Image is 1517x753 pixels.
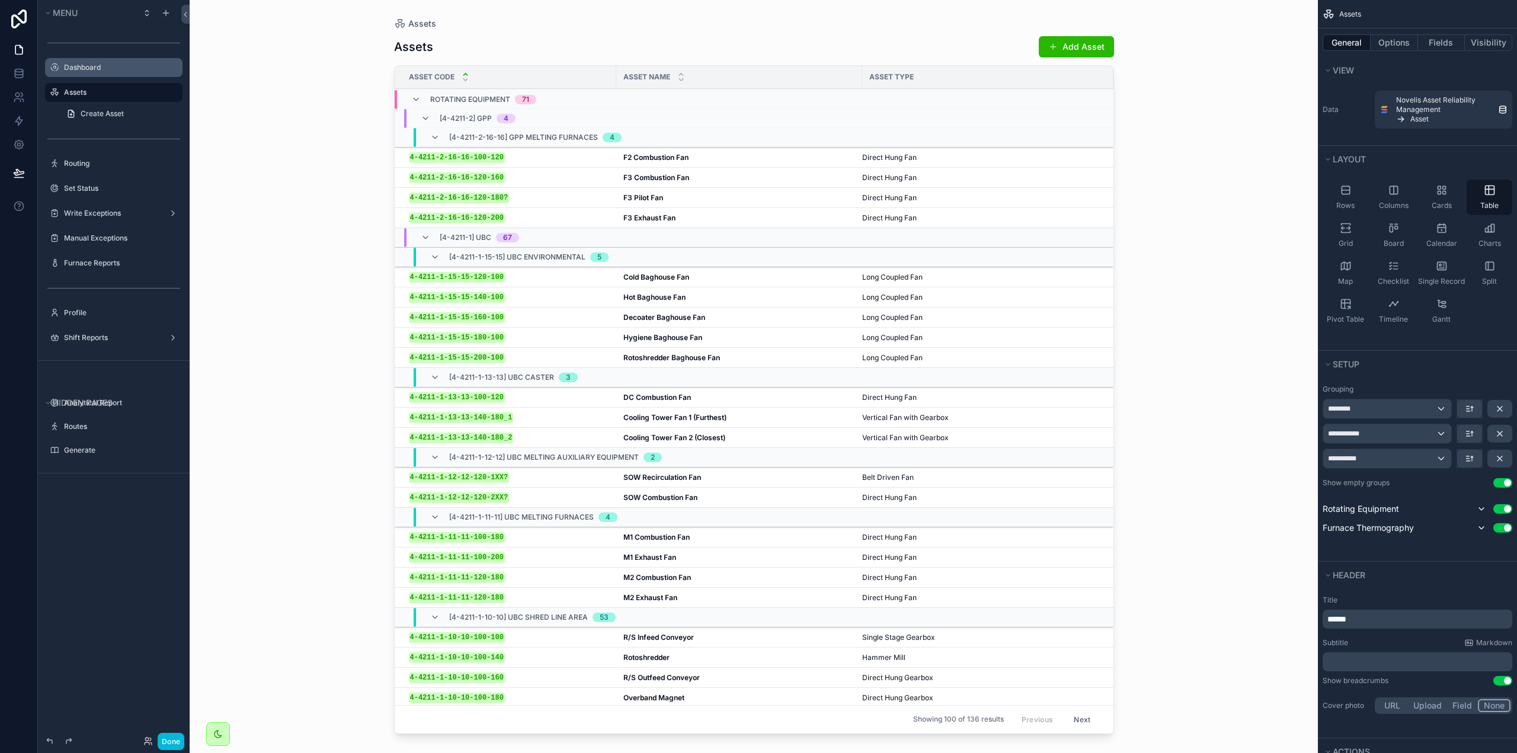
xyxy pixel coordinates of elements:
span: Novelis Asset Reliability Management [1396,95,1493,114]
button: Single Record [1419,255,1464,291]
code: 4-4211-1-11-11-120-180 [409,572,505,583]
span: Direct Hung Fan [862,213,917,223]
strong: F3 Combustion Fan [623,173,689,182]
strong: M2 Exhaust Fan [623,593,677,602]
span: Vertical Fan with Gearbox [862,433,949,443]
span: Direct Hung Fan [862,593,917,603]
span: Cards [1432,201,1452,210]
a: Create Asset [59,104,183,123]
button: Rows [1323,180,1368,215]
a: SOW Combustion Fan [623,493,855,502]
span: [4-4211-1-15-15] UBC Environmental [449,252,585,262]
span: Long Coupled Fan [862,353,923,363]
button: Cards [1419,180,1464,215]
button: Checklist [1371,255,1416,291]
button: Field [1447,699,1478,712]
span: Rotating Equipment [430,95,510,104]
a: Cooling Tower Fan 1 (Furthest) [623,413,855,422]
a: 4-4211-1-15-15-160-100 [409,312,609,322]
div: 67 [503,233,512,242]
button: Calendar [1419,217,1464,253]
strong: SOW Recirculation Fan [623,473,701,482]
code: 4-4211-1-10-10-100-100 [409,632,505,643]
button: URL [1377,699,1408,712]
span: Split [1482,277,1497,286]
span: Direct Hung Fan [862,553,917,562]
code: 4-4211-1-11-11-120-180 [409,592,505,603]
strong: SOW Combustion Fan [623,493,697,502]
img: SmartSuite logo [1380,105,1389,114]
a: Markdown [1464,638,1512,648]
div: 71 [522,95,529,104]
strong: R/S Infeed Conveyor [623,633,694,642]
a: 4-4211-1-11-11-120-180 [409,572,609,582]
a: Add Asset [1039,36,1114,57]
a: Direct Hung Fan [862,493,1099,502]
a: M2 Combustion Fan [623,573,855,582]
label: Title [1323,595,1512,605]
span: Checklist [1378,277,1409,286]
button: Map [1323,255,1368,291]
span: Direct Hung Gearbox [862,673,933,682]
span: Layout [1333,154,1366,164]
label: Show empty groups [1323,478,1390,488]
span: Asset Type [869,72,914,82]
label: Dashboard [64,63,175,72]
label: Assets [64,88,175,97]
a: Long Coupled Fan [862,333,1099,342]
a: 4-4211-2-16-16-120-180? [409,193,609,203]
a: 4-4211-2-16-16-120-200 [409,213,609,223]
label: Manual Exceptions [64,233,175,243]
span: Rotating Equipment [1323,503,1399,515]
button: Charts [1467,217,1512,253]
a: Direct Hung Gearbox [862,673,1099,682]
code: 4-4211-1-12-12-120-2XX? [409,492,510,503]
label: Analytical Report [64,398,175,408]
code: 4-4211-2-16-16-120-200 [409,213,505,223]
span: Setup [1333,359,1359,369]
button: Split [1467,255,1512,291]
code: 4-4211-1-15-15-140-100 [409,292,505,303]
a: Cold Baghouse Fan [623,273,855,282]
a: 4-4211-1-11-11-100-180 [409,532,609,542]
label: Set Status [64,184,175,193]
strong: R/S Outfeed Conveyor [623,673,700,682]
span: Asset [1410,114,1429,124]
a: Direct Hung Fan [862,193,1099,203]
span: Long Coupled Fan [862,293,923,302]
button: Gantt [1419,293,1464,329]
a: 4-4211-1-15-15-140-100 [409,292,609,302]
a: Long Coupled Fan [862,293,1099,302]
strong: F3 Exhaust Fan [623,213,676,222]
label: Shift Reports [64,333,159,342]
span: Grid [1339,239,1353,248]
a: 4-4211-1-10-10-100-160 [409,672,609,682]
a: 4-4211-1-10-10-100-180 [409,693,609,703]
button: General [1323,34,1371,51]
code: 4-4211-2-16-16-100-120 [409,152,505,163]
code: 4-4211-1-15-15-180-100 [409,332,505,343]
a: Cooling Tower Fan 2 (Closest) [623,433,855,443]
a: Direct Hung Fan [862,533,1099,542]
span: Hammer Mill [862,653,905,662]
span: Board [1384,239,1404,248]
a: F2 Combustion Fan [623,153,855,162]
a: Write Exceptions [64,209,159,218]
label: Generate [64,446,175,455]
a: R/S Outfeed Conveyor [623,673,855,682]
code: 4-4211-1-13-13-140-180_1 [409,412,514,423]
span: Single Record [1418,277,1465,286]
button: Visibility [1465,34,1512,51]
span: Belt Driven Fan [862,473,914,482]
div: 4 [610,133,615,142]
a: Direct Hung Fan [862,213,1099,223]
button: Fields [1418,34,1465,51]
div: 4 [606,512,610,522]
a: Profile [64,308,175,318]
button: Columns [1371,180,1416,215]
strong: M1 Exhaust Fan [623,553,676,562]
div: 5 [597,252,601,262]
strong: Rotoshredder Baghouse Fan [623,353,720,362]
